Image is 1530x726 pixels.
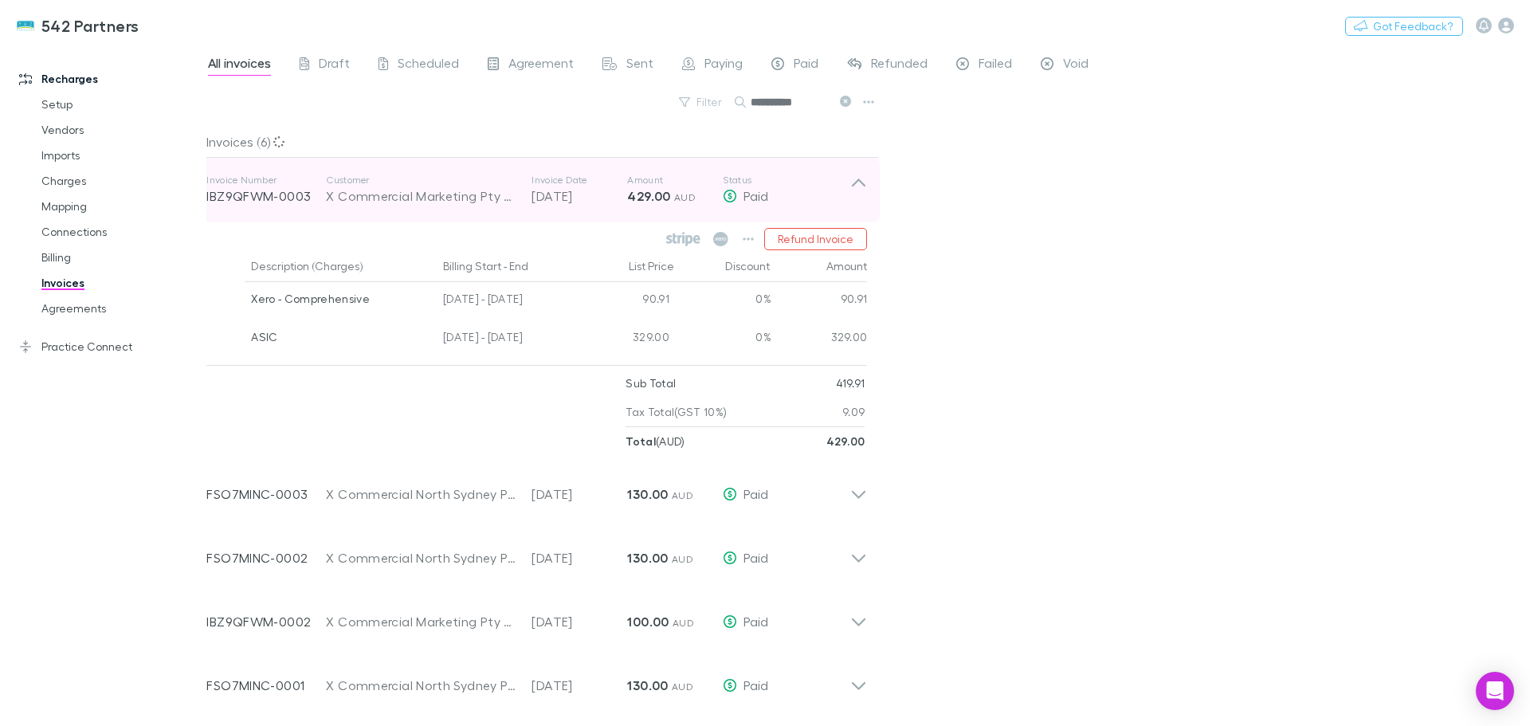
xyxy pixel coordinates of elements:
span: Paid [743,550,768,565]
div: X Commercial North Sydney Pty Ltd [326,485,516,504]
div: X Commercial Marketing Pty Ltd [326,612,516,631]
span: Scheduled [398,55,459,76]
a: Practice Connect [3,334,215,359]
strong: Total [626,434,656,448]
button: Refund Invoice [764,228,867,250]
img: 542 Partners's Logo [16,16,35,35]
a: Billing [25,245,215,270]
span: AUD [674,191,696,203]
span: Paying [704,55,743,76]
a: Charges [25,168,215,194]
div: Xero - Comprehensive [251,282,430,316]
a: Invoices [25,270,215,296]
span: AUD [672,489,693,501]
p: Amount [627,174,723,186]
p: [DATE] [532,485,627,504]
p: [DATE] [532,548,627,567]
span: Void [1063,55,1089,76]
div: IBZ9QFWM-0002X Commercial Marketing Pty Ltd[DATE]100.00 AUDPaid [194,583,880,647]
p: Tax Total (GST 10%) [626,398,727,426]
div: 90.91 [580,282,676,320]
strong: 130.00 [627,677,668,693]
div: 329.00 [771,320,868,359]
p: Invoice Date [532,174,627,186]
a: Imports [25,143,215,168]
p: [DATE] [532,186,627,206]
button: Got Feedback? [1345,17,1463,36]
strong: 130.00 [627,550,668,566]
p: Sub Total [626,369,676,398]
p: [DATE] [532,676,627,695]
span: Paid [743,188,768,203]
span: AUD [672,681,693,693]
a: Setup [25,92,215,117]
div: Invoice NumberIBZ9QFWM-0003CustomerX Commercial Marketing Pty LtdInvoice Date[DATE]Amount429.00 A... [194,158,880,222]
span: All invoices [208,55,271,76]
span: Draft [319,55,350,76]
div: 0% [676,320,771,359]
p: IBZ9QFWM-0003 [206,186,326,206]
div: X Commercial North Sydney Pty Ltd [326,548,516,567]
div: 329.00 [580,320,676,359]
p: ( AUD ) [626,427,685,456]
a: Vendors [25,117,215,143]
div: X Commercial North Sydney Pty Ltd [326,676,516,695]
div: FSO7MINC-0003X Commercial North Sydney Pty Ltd[DATE]130.00 AUDPaid [194,456,880,520]
div: 90.91 [771,282,868,320]
span: Failed [979,55,1012,76]
strong: 429.00 [627,188,670,204]
span: Paid [794,55,818,76]
p: IBZ9QFWM-0002 [206,612,326,631]
p: 9.09 [842,398,865,426]
a: Mapping [25,194,215,219]
p: [DATE] [532,612,627,631]
span: AUD [672,553,693,565]
span: Paid [743,614,768,629]
span: Refunded [871,55,928,76]
div: [DATE] - [DATE] [437,282,580,320]
div: FSO7MINC-0002X Commercial North Sydney Pty Ltd[DATE]130.00 AUDPaid [194,520,880,583]
p: FSO7MINC-0001 [206,676,326,695]
a: Recharges [3,66,215,92]
div: [DATE] - [DATE] [437,320,580,359]
p: FSO7MINC-0002 [206,548,326,567]
span: AUD [673,617,694,629]
div: FSO7MINC-0001X Commercial North Sydney Pty Ltd[DATE]130.00 AUDPaid [194,647,880,711]
p: Customer [326,174,516,186]
strong: 100.00 [627,614,669,630]
h3: 542 Partners [41,16,139,35]
span: Paid [743,486,768,501]
div: Open Intercom Messenger [1476,672,1514,710]
strong: 130.00 [627,486,668,502]
p: 419.91 [836,369,865,398]
p: Status [723,174,850,186]
div: ASIC [251,320,430,354]
button: Filter [671,92,732,112]
span: Agreement [508,55,574,76]
a: Agreements [25,296,215,321]
p: Invoice Number [206,174,326,186]
div: 0% [676,282,771,320]
span: Sent [626,55,653,76]
a: 542 Partners [6,6,149,45]
div: X Commercial Marketing Pty Ltd [326,186,516,206]
a: Connections [25,219,215,245]
strong: 429.00 [826,434,865,448]
span: Paid [743,677,768,693]
p: FSO7MINC-0003 [206,485,326,504]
